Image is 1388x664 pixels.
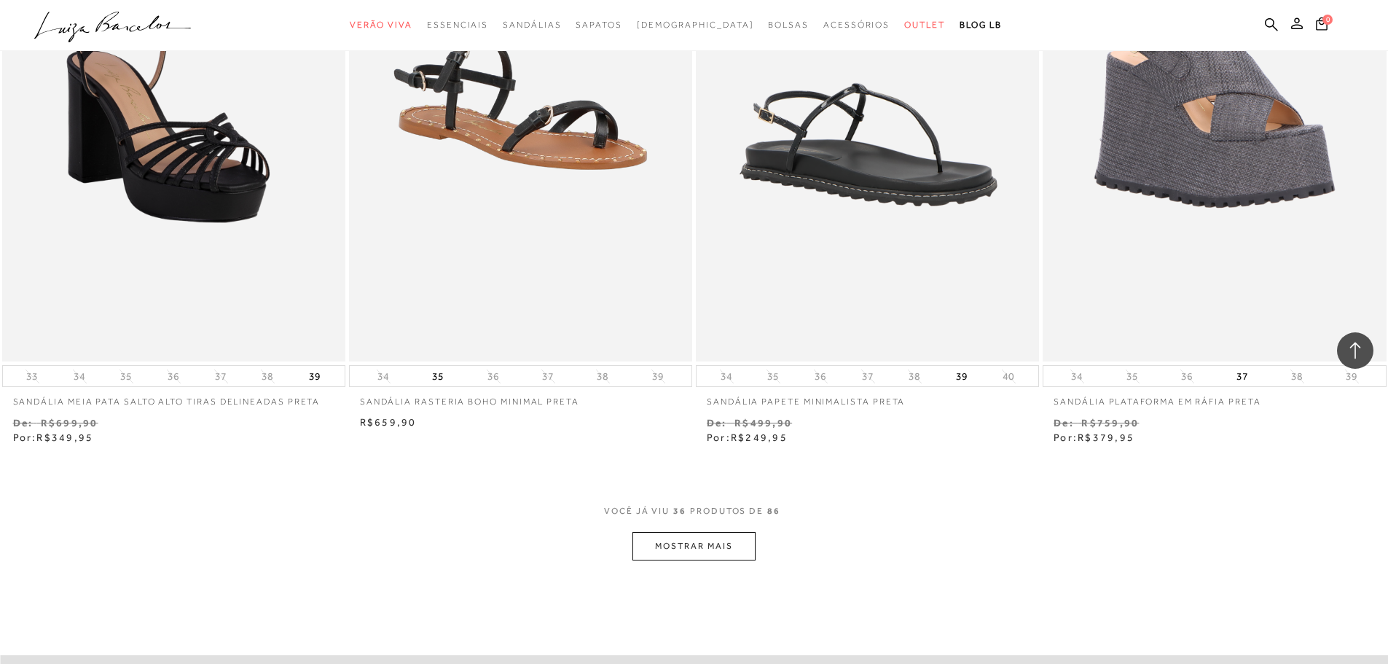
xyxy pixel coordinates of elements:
button: 39 [1341,370,1362,383]
a: SANDÁLIA RASTERIA BOHO MINIMAL PRETA [349,387,692,408]
small: R$759,90 [1081,417,1139,429]
button: 37 [858,370,878,383]
span: 0 [1322,15,1333,25]
span: Por: [1054,431,1134,443]
button: 39 [648,370,668,383]
small: De: [1054,417,1074,429]
span: 86 [767,505,780,532]
button: 37 [1232,366,1252,386]
a: categoryNavScreenReaderText [503,12,561,39]
a: categoryNavScreenReaderText [768,12,809,39]
a: noSubCategoriesText [637,12,754,39]
button: 36 [483,370,503,383]
button: MOSTRAR MAIS [632,532,755,561]
button: 36 [1177,370,1197,383]
button: 38 [257,370,278,383]
button: 35 [763,370,783,383]
button: 38 [592,370,613,383]
small: De: [13,417,34,429]
a: BLOG LB [960,12,1002,39]
button: 34 [69,370,90,383]
span: R$659,90 [360,416,417,428]
button: 34 [716,370,737,383]
a: categoryNavScreenReaderText [576,12,622,39]
small: De: [707,417,727,429]
span: [DEMOGRAPHIC_DATA] [637,20,754,30]
button: 39 [952,366,972,386]
span: Verão Viva [350,20,412,30]
a: categoryNavScreenReaderText [350,12,412,39]
span: PRODUTOS DE [690,505,764,517]
a: SANDÁLIA MEIA PATA SALTO ALTO TIRAS DELINEADAS PRETA [2,387,345,408]
a: categoryNavScreenReaderText [427,12,488,39]
span: R$349,95 [36,431,93,443]
a: categoryNavScreenReaderText [823,12,890,39]
button: 39 [305,366,325,386]
a: categoryNavScreenReaderText [904,12,945,39]
span: R$379,95 [1078,431,1134,443]
button: 0 [1311,16,1332,36]
button: 36 [163,370,184,383]
button: 40 [998,370,1019,383]
span: Bolsas [768,20,809,30]
button: 38 [1287,370,1307,383]
span: 36 [673,505,686,532]
small: R$699,90 [41,417,98,429]
span: Por: [707,431,788,443]
button: 36 [810,370,831,383]
button: 38 [904,370,925,383]
a: SANDÁLIA PAPETE MINIMALISTA PRETA [696,387,1039,408]
button: 35 [1122,370,1142,383]
span: Acessórios [823,20,890,30]
button: 35 [116,370,136,383]
button: 33 [22,370,42,383]
span: Por: [13,431,94,443]
span: Sapatos [576,20,622,30]
button: 37 [538,370,558,383]
small: R$499,90 [734,417,792,429]
button: 34 [1067,370,1087,383]
span: R$249,95 [731,431,788,443]
span: Sandálias [503,20,561,30]
span: BLOG LB [960,20,1002,30]
button: 34 [373,370,393,383]
span: Essenciais [427,20,488,30]
span: VOCê JÁ VIU [604,505,670,517]
button: 37 [211,370,231,383]
a: SANDÁLIA PLATAFORMA EM RÁFIA PRETA [1043,387,1386,408]
button: 35 [428,366,448,386]
span: Outlet [904,20,945,30]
